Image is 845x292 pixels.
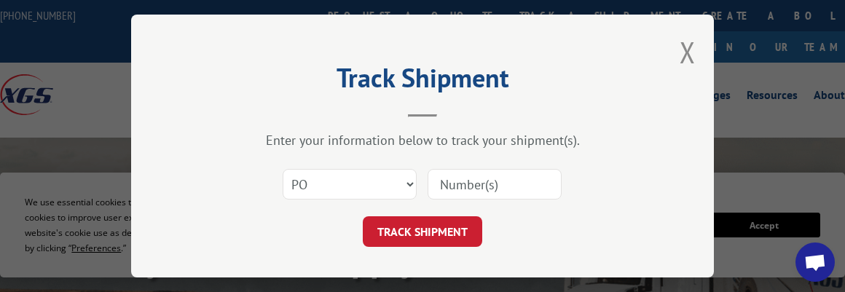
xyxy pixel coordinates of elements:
[428,169,562,200] input: Number(s)
[204,68,641,95] h2: Track Shipment
[204,132,641,149] div: Enter your information below to track your shipment(s).
[795,242,835,282] a: Open chat
[363,216,482,247] button: TRACK SHIPMENT
[680,33,696,71] button: Close modal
